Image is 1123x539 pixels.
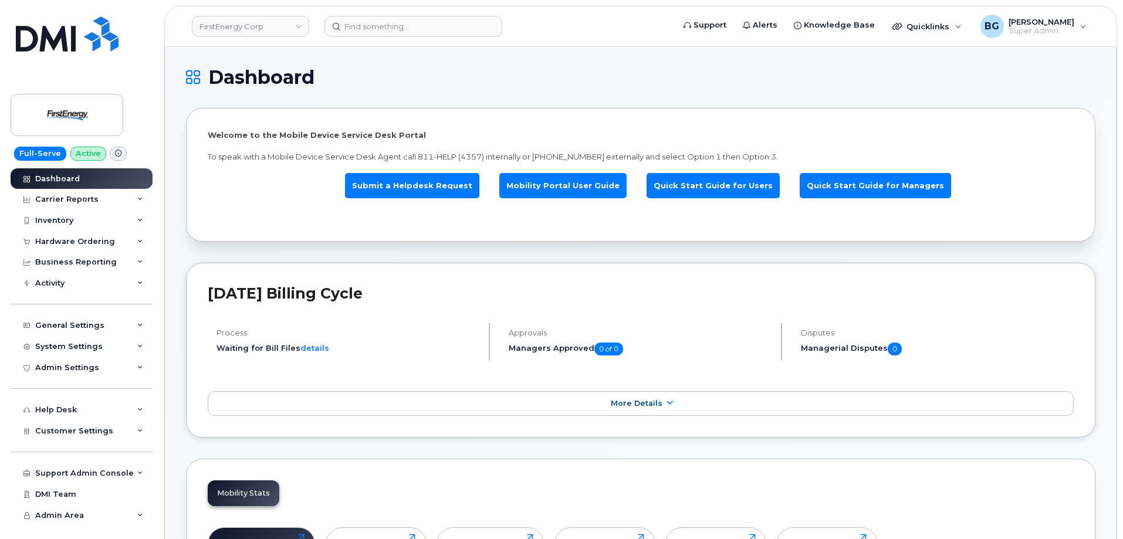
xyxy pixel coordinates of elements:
a: details [300,343,329,352]
h4: Process [217,328,479,337]
a: Quick Start Guide for Users [647,173,780,198]
iframe: Messenger Launcher [1072,488,1114,530]
a: Submit a Helpdesk Request [345,173,479,198]
li: Waiting for Bill Files [217,343,479,354]
h2: [DATE] Billing Cycle [208,284,1074,302]
span: 0 [888,343,902,355]
span: 0 of 0 [594,343,623,355]
a: Quick Start Guide for Managers [800,173,951,198]
span: More Details [611,399,662,408]
span: Dashboard [208,69,314,86]
h4: Disputes [801,328,1074,337]
p: To speak with a Mobile Device Service Desk Agent call 811-HELP (4357) internally or [PHONE_NUMBER... [208,151,1074,162]
h5: Managerial Disputes [801,343,1074,355]
a: Mobility Portal User Guide [499,173,627,198]
p: Welcome to the Mobile Device Service Desk Portal [208,130,1074,141]
h5: Managers Approved [509,343,771,355]
h4: Approvals [509,328,771,337]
